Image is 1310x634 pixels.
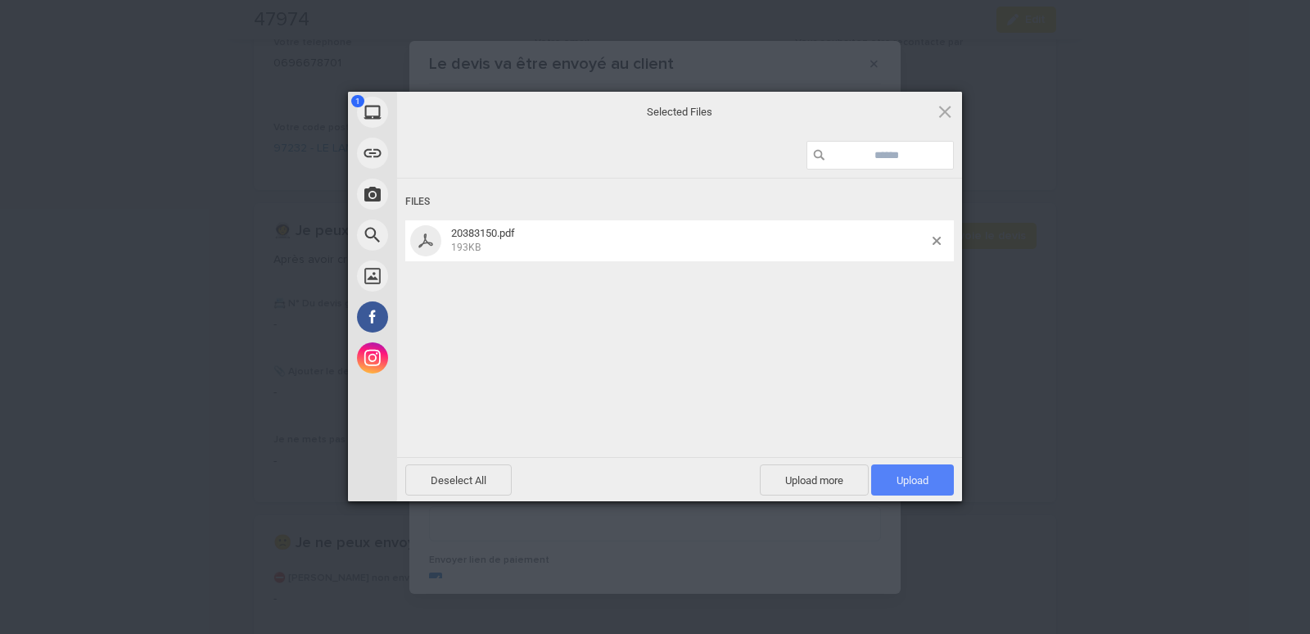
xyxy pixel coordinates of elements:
span: Upload [871,464,954,496]
span: Upload [897,474,928,487]
div: Web Search [348,215,544,256]
div: Link (URL) [348,133,544,174]
span: Upload more [760,464,869,496]
span: 20383150.pdf [451,227,515,239]
span: 193KB [451,242,481,253]
div: Unsplash [348,256,544,297]
div: My Device [348,92,544,133]
span: Deselect All [405,464,512,496]
div: Files [405,187,954,217]
span: Selected Files [516,105,843,120]
span: Click here or hit ESC to close picker [936,102,954,120]
div: Facebook [348,297,544,337]
span: 20383150.pdf [446,227,933,254]
span: 1 [351,95,364,107]
div: Instagram [348,337,544,378]
div: Take Photo [348,174,544,215]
